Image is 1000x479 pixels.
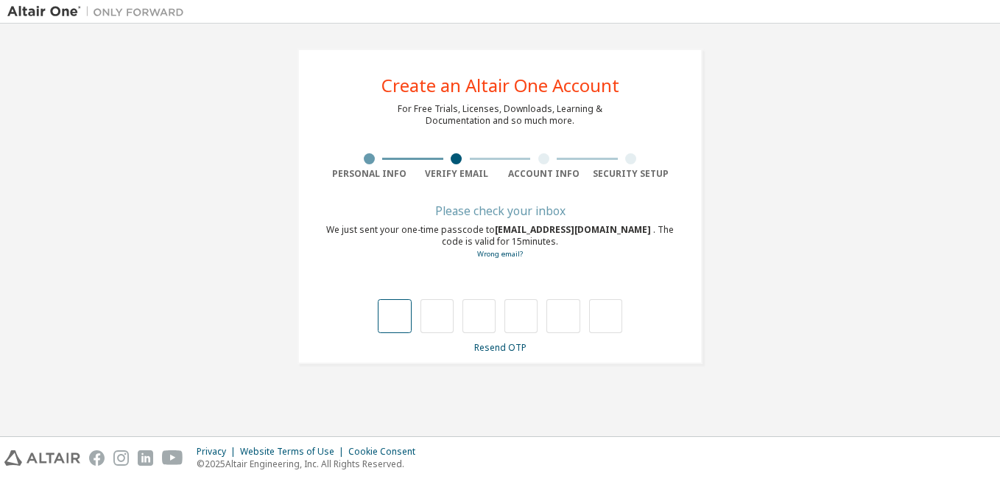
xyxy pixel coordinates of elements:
img: linkedin.svg [138,450,153,466]
div: Please check your inbox [325,206,675,215]
div: Account Info [500,168,588,180]
div: Personal Info [325,168,413,180]
div: We just sent your one-time passcode to . The code is valid for 15 minutes. [325,224,675,260]
div: Website Terms of Use [240,446,348,458]
img: altair_logo.svg [4,450,80,466]
div: Privacy [197,446,240,458]
div: Verify Email [413,168,501,180]
img: Altair One [7,4,191,19]
div: Cookie Consent [348,446,424,458]
img: facebook.svg [89,450,105,466]
div: For Free Trials, Licenses, Downloads, Learning & Documentation and so much more. [398,103,602,127]
div: Security Setup [588,168,675,180]
p: © 2025 Altair Engineering, Inc. All Rights Reserved. [197,458,424,470]
span: [EMAIL_ADDRESS][DOMAIN_NAME] [495,223,653,236]
img: youtube.svg [162,450,183,466]
a: Go back to the registration form [477,249,523,259]
img: instagram.svg [113,450,129,466]
div: Create an Altair One Account [381,77,619,94]
a: Resend OTP [474,341,527,354]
